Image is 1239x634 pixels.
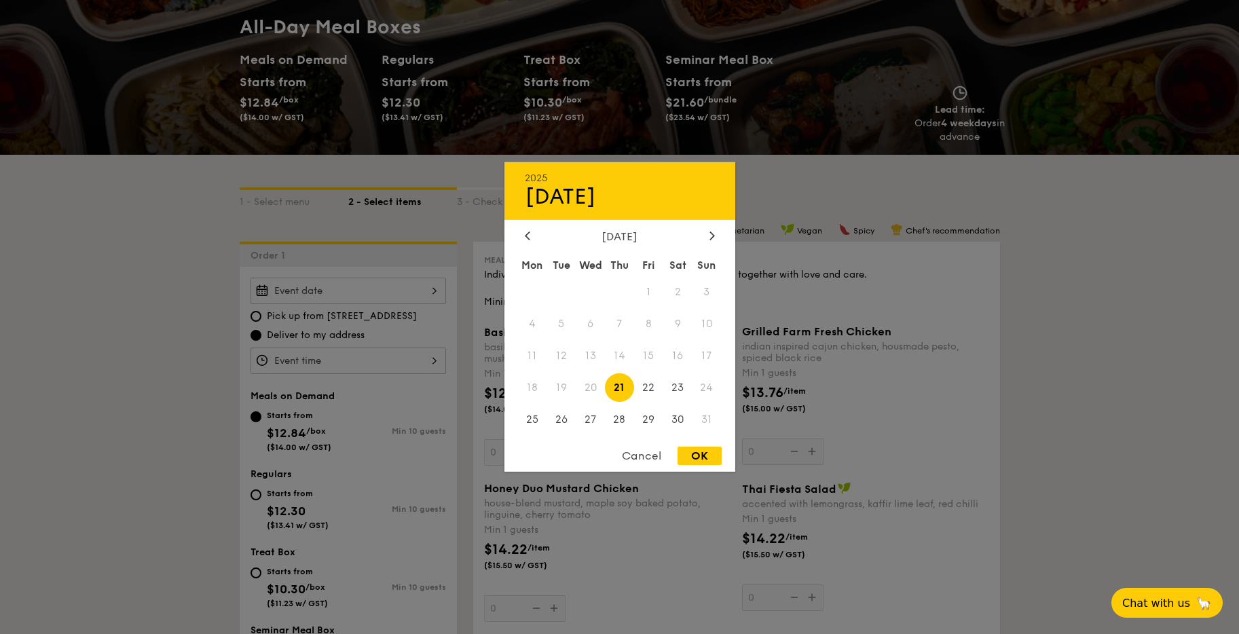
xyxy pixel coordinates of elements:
span: Chat with us [1122,597,1190,610]
span: 16 [663,341,692,371]
span: 31 [692,405,722,434]
div: Wed [576,253,605,278]
span: 12 [547,341,576,371]
span: 15 [634,341,663,371]
span: 14 [605,341,634,371]
div: [DATE] [525,184,715,210]
span: 3 [692,278,722,307]
div: Cancel [608,447,675,465]
span: 23 [663,373,692,402]
span: 27 [576,405,605,434]
span: 9 [663,310,692,339]
span: 8 [634,310,663,339]
span: 19 [547,373,576,402]
span: 25 [518,405,547,434]
div: Thu [605,253,634,278]
div: Sun [692,253,722,278]
span: 18 [518,373,547,402]
span: 20 [576,373,605,402]
span: 5 [547,310,576,339]
span: 21 [605,373,634,402]
span: 24 [692,373,722,402]
span: 2 [663,278,692,307]
span: 🦙 [1196,595,1212,611]
div: 2025 [525,172,715,184]
div: Sat [663,253,692,278]
button: Chat with us🦙 [1111,588,1223,618]
div: Mon [518,253,547,278]
span: 29 [634,405,663,434]
span: 1 [634,278,663,307]
span: 4 [518,310,547,339]
div: [DATE] [525,230,715,243]
span: 7 [605,310,634,339]
span: 11 [518,341,547,371]
div: OK [678,447,722,465]
div: Tue [547,253,576,278]
span: 10 [692,310,722,339]
span: 26 [547,405,576,434]
div: Fri [634,253,663,278]
span: 30 [663,405,692,434]
span: 13 [576,341,605,371]
span: 17 [692,341,722,371]
span: 28 [605,405,634,434]
span: 22 [634,373,663,402]
span: 6 [576,310,605,339]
